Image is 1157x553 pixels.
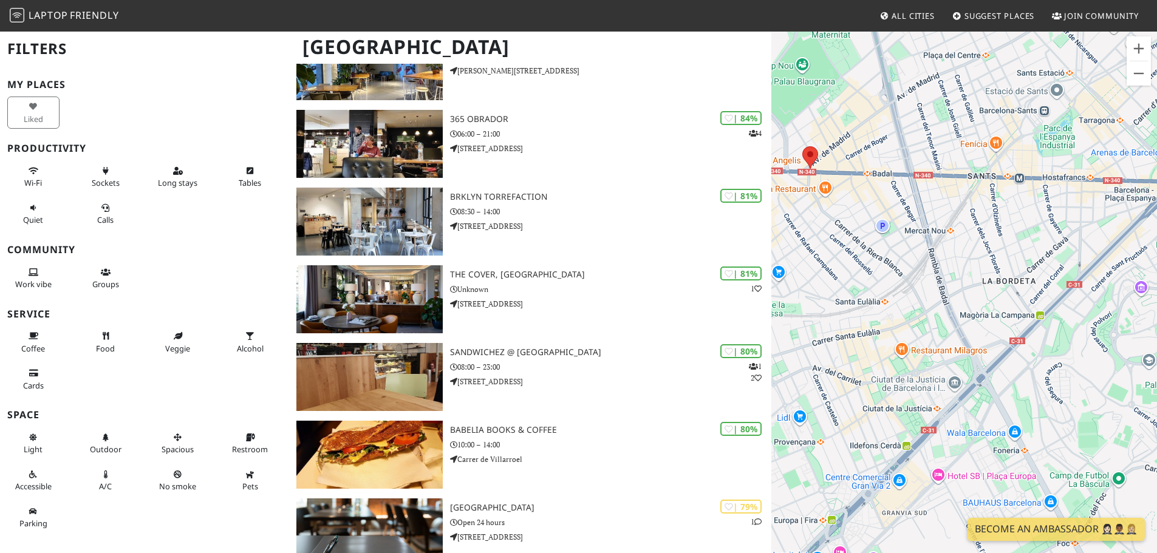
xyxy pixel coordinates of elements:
h3: SandwiChez @ [GEOGRAPHIC_DATA] [450,347,771,358]
span: Pet friendly [242,481,258,492]
span: Group tables [92,279,119,290]
span: Air conditioned [99,481,112,492]
p: [STREET_ADDRESS] [450,376,771,387]
div: | 81% [720,189,762,203]
span: Suggest Places [964,10,1035,21]
button: Outdoor [80,427,132,460]
a: Suggest Places [947,5,1040,27]
a: Babelia Books & Coffee | 80% Babelia Books & Coffee 10:00 – 14:00 Carrer de Villarroel [289,421,771,489]
button: Wi-Fi [7,161,60,193]
span: All Cities [892,10,935,21]
a: All Cities [875,5,940,27]
a: 365 Obrador | 84% 4 365 Obrador 06:00 – 21:00 [STREET_ADDRESS] [289,110,771,178]
span: Long stays [158,177,197,188]
img: 365 Obrador [296,110,443,178]
span: Alcohol [237,343,264,354]
button: Cards [7,363,60,395]
h2: Filters [7,30,282,67]
p: 08:30 – 14:00 [450,206,771,217]
button: Veggie [152,326,204,358]
p: [STREET_ADDRESS] [450,143,771,154]
button: Quiet [7,198,60,230]
button: Accessible [7,464,60,497]
p: Unknown [450,283,771,295]
span: Quiet [23,214,43,225]
span: Restroom [232,444,268,455]
span: Credit cards [23,380,44,391]
span: Food [96,343,115,354]
button: Coffee [7,326,60,358]
span: Veggie [165,343,190,354]
button: A/C [80,464,132,497]
span: Accessible [15,481,52,492]
h1: [GEOGRAPHIC_DATA] [293,30,769,64]
button: Restroom [224,427,276,460]
button: Long stays [152,161,204,193]
h3: Community [7,244,282,256]
p: [STREET_ADDRESS] [450,298,771,310]
div: | 79% [720,500,762,514]
h3: My Places [7,79,282,90]
span: Spacious [162,444,194,455]
h3: [GEOGRAPHIC_DATA] [450,503,771,513]
span: Natural light [24,444,43,455]
button: Redueix [1127,61,1151,86]
img: Babelia Books & Coffee [296,421,443,489]
button: Tables [224,161,276,193]
h3: Babelia Books & Coffee [450,425,771,435]
img: SandwiChez @ Torrent de les Flors [296,343,443,411]
h3: The Cover, [GEOGRAPHIC_DATA] [450,270,771,280]
span: Join Community [1064,10,1139,21]
button: Calls [80,198,132,230]
img: BRKLYN Torrefaction [296,188,443,256]
a: Become an Ambassador 🤵🏻‍♀️🤵🏾‍♂️🤵🏼‍♀️ [968,518,1145,541]
span: Coffee [21,343,45,354]
p: 1 [751,283,762,294]
div: | 84% [720,111,762,125]
h3: BRKLYN Torrefaction [450,192,771,202]
p: 1 [751,516,762,528]
button: Alcohol [224,326,276,358]
button: Pets [224,464,276,497]
p: 06:00 – 21:00 [450,128,771,140]
span: Parking [19,518,47,529]
button: Work vibe [7,262,60,294]
span: Power sockets [92,177,120,188]
span: Video/audio calls [97,214,114,225]
h3: Space [7,409,282,421]
a: BRKLYN Torrefaction | 81% BRKLYN Torrefaction 08:30 – 14:00 [STREET_ADDRESS] [289,188,771,256]
span: Work-friendly tables [239,177,261,188]
img: The Cover, Barcelona [296,265,443,333]
p: Carrer de Villarroel [450,453,771,465]
button: Groups [80,262,132,294]
p: [STREET_ADDRESS] [450,220,771,232]
div: | 80% [720,344,762,358]
button: Food [80,326,132,358]
span: Smoke free [159,481,196,492]
span: Friendly [70,8,118,22]
img: LaptopFriendly [10,8,24,22]
button: Sockets [80,161,132,193]
button: Light [7,427,60,460]
p: 08:00 – 23:00 [450,361,771,373]
button: Parking [7,501,60,534]
a: The Cover, Barcelona | 81% 1 The Cover, [GEOGRAPHIC_DATA] Unknown [STREET_ADDRESS] [289,265,771,333]
button: Amplia [1127,36,1151,61]
a: Join Community [1047,5,1144,27]
p: [STREET_ADDRESS] [450,531,771,543]
p: Open 24 hours [450,517,771,528]
h3: Service [7,308,282,320]
p: 1 2 [749,361,762,384]
h3: 365 Obrador [450,114,771,124]
h3: Productivity [7,143,282,154]
p: 4 [749,127,762,139]
a: SandwiChez @ Torrent de les Flors | 80% 12 SandwiChez @ [GEOGRAPHIC_DATA] 08:00 – 23:00 [STREET_A... [289,343,771,411]
span: People working [15,279,52,290]
a: LaptopFriendly LaptopFriendly [10,5,119,27]
button: No smoke [152,464,204,497]
span: Stable Wi-Fi [24,177,42,188]
p: 10:00 – 14:00 [450,439,771,450]
div: | 81% [720,266,762,280]
button: Spacious [152,427,204,460]
span: Outdoor area [90,444,121,455]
